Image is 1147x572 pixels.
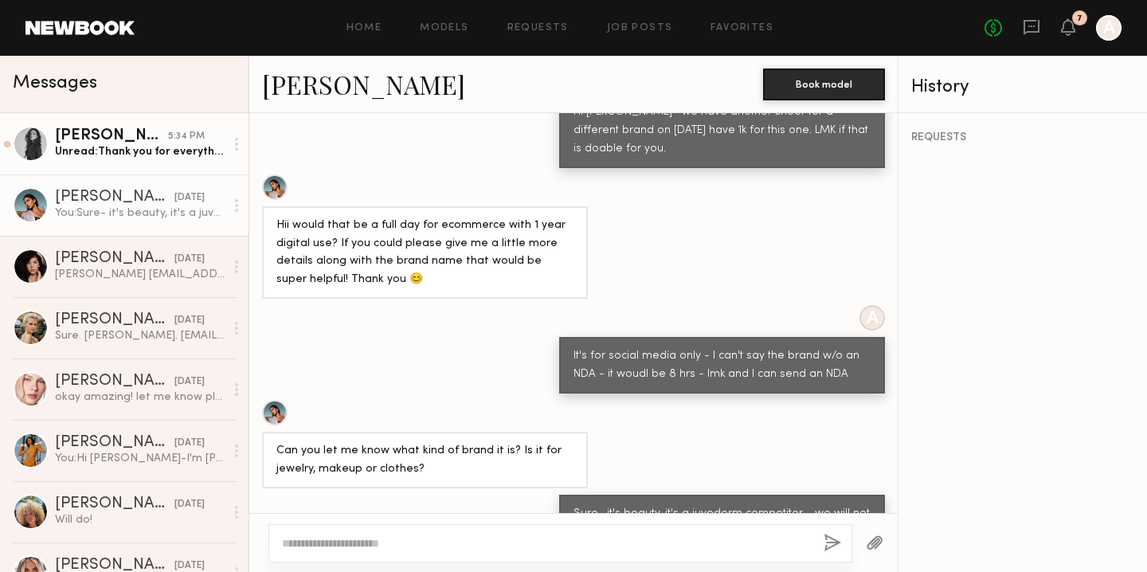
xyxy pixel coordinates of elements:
[1096,15,1122,41] a: A
[174,252,205,267] div: [DATE]
[55,374,174,390] div: [PERSON_NAME]
[911,132,1134,143] div: REQUESTS
[911,78,1134,96] div: History
[1077,14,1082,23] div: 7
[420,23,468,33] a: Models
[573,104,871,159] div: Hi [PERSON_NAME]- We have another shoot for a different brand on [DATE] have 1k for this one. LMK...
[168,129,205,144] div: 5:34 PM
[174,313,205,328] div: [DATE]
[55,190,174,206] div: [PERSON_NAME]
[346,23,382,33] a: Home
[174,497,205,512] div: [DATE]
[55,128,168,144] div: [PERSON_NAME]
[55,144,225,159] div: Unread: Thank you for everything !!
[507,23,569,33] a: Requests
[55,328,225,343] div: Sure. [PERSON_NAME]. [EMAIL_ADDRESS][DOMAIN_NAME]
[55,496,174,512] div: [PERSON_NAME]
[55,312,174,328] div: [PERSON_NAME]
[55,267,225,282] div: [PERSON_NAME] [EMAIL_ADDRESS][DOMAIN_NAME]
[55,435,174,451] div: [PERSON_NAME]
[276,442,573,479] div: Can you let me know what kind of brand it is? Is it for jewelry, makeup or clothes?
[262,67,465,101] a: [PERSON_NAME]
[711,23,773,33] a: Favorites
[174,436,205,451] div: [DATE]
[174,374,205,390] div: [DATE]
[55,451,225,466] div: You: Hi [PERSON_NAME]-I'm [PERSON_NAME] and I'm a producer for a digital marketing agency. We hav...
[13,74,97,92] span: Messages
[607,23,673,33] a: Job Posts
[276,217,573,290] div: Hii would that be a full day for ecommerce with 1 year digital use? If you could please give me a...
[573,347,871,384] div: It's for social media only - I can't say the brand w/o an NDA - it woudl be 8 hrs - lmk and I can...
[55,390,225,405] div: okay amazing! let me know please 🫶🏼🫶🏼
[55,206,225,221] div: You: Sure- it's beauty, it's a juvederm competitor - we will not be doing any injections though
[55,512,225,527] div: Will do!
[573,505,871,542] div: Sure- it's beauty, it's a juvederm competitor - we will not be doing any injections though
[174,190,205,206] div: [DATE]
[763,69,885,100] button: Book model
[55,251,174,267] div: [PERSON_NAME]
[763,76,885,90] a: Book model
